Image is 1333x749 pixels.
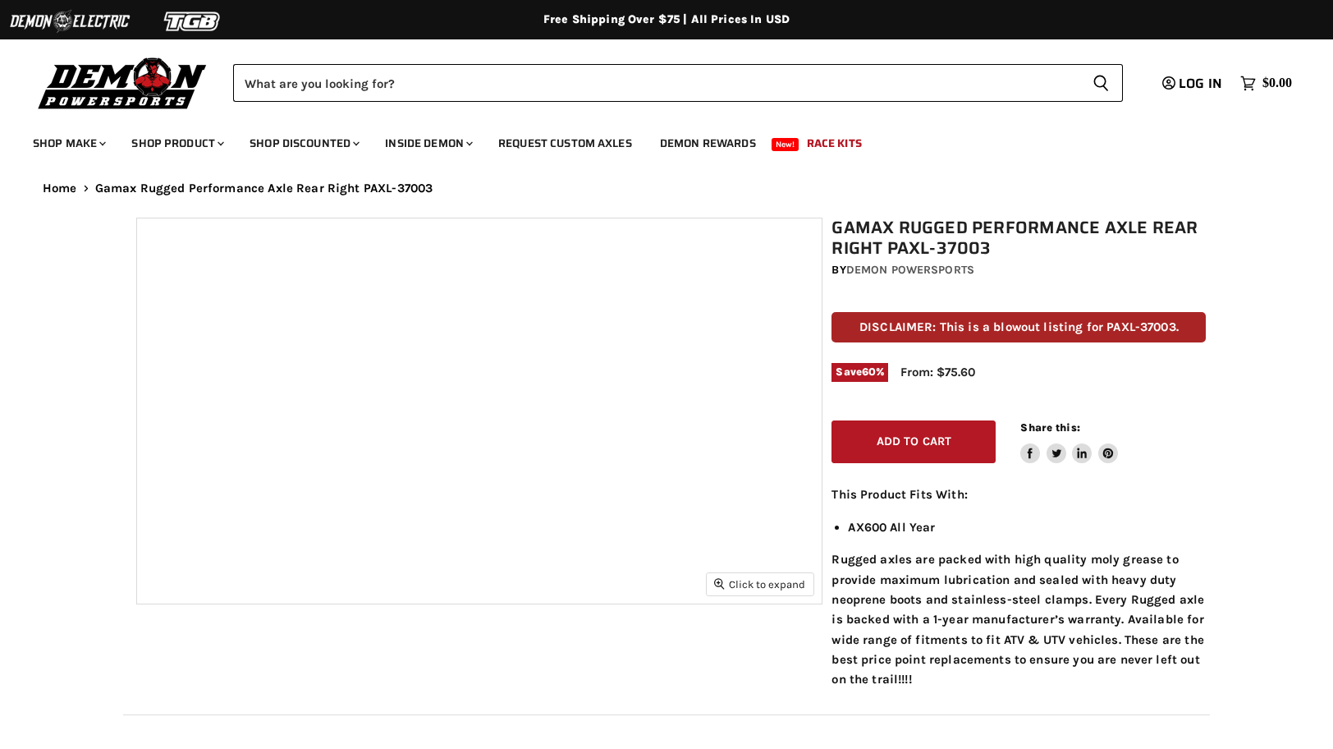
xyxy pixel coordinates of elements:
h1: Gamax Rugged Performance Axle Rear Right PAXL-37003 [831,218,1206,259]
a: Race Kits [795,126,874,160]
a: Shop Make [21,126,116,160]
a: Request Custom Axles [486,126,644,160]
a: Log in [1155,76,1232,91]
button: Add to cart [831,420,996,464]
span: $0.00 [1262,76,1292,91]
span: From: $75.60 [900,365,975,379]
span: Save % [831,363,888,381]
aside: Share this: [1020,420,1118,464]
li: AX600 All Year [848,517,1206,537]
a: Home [43,182,77,195]
span: 60 [862,365,876,378]
a: Shop Discounted [237,126,369,160]
span: New! [772,138,799,151]
a: Inside Demon [373,126,483,160]
p: This Product Fits With: [831,485,1206,504]
span: Log in [1179,73,1222,94]
ul: Main menu [21,120,1288,160]
img: TGB Logo 2 [131,6,254,37]
a: Demon Rewards [648,126,768,160]
div: Free Shipping Over $75 | All Prices In USD [10,12,1323,27]
p: DISCLAIMER: This is a blowout listing for PAXL-37003. [831,312,1206,342]
span: Share this: [1020,421,1079,434]
nav: Breadcrumbs [10,182,1323,195]
form: Product [233,64,1123,102]
a: Demon Powersports [846,263,974,277]
button: Click to expand [707,573,813,595]
span: Click to expand [714,578,805,590]
span: Gamax Rugged Performance Axle Rear Right PAXL-37003 [95,182,433,195]
span: Add to cart [877,434,952,448]
div: by [831,261,1206,279]
input: Search [233,64,1079,102]
div: Rugged axles are packed with high quality moly grease to provide maximum lubrication and sealed w... [831,485,1206,689]
img: Demon Powersports [33,53,213,112]
a: $0.00 [1232,71,1300,95]
a: Shop Product [119,126,234,160]
button: Search [1079,64,1123,102]
img: Demon Electric Logo 2 [8,6,131,37]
